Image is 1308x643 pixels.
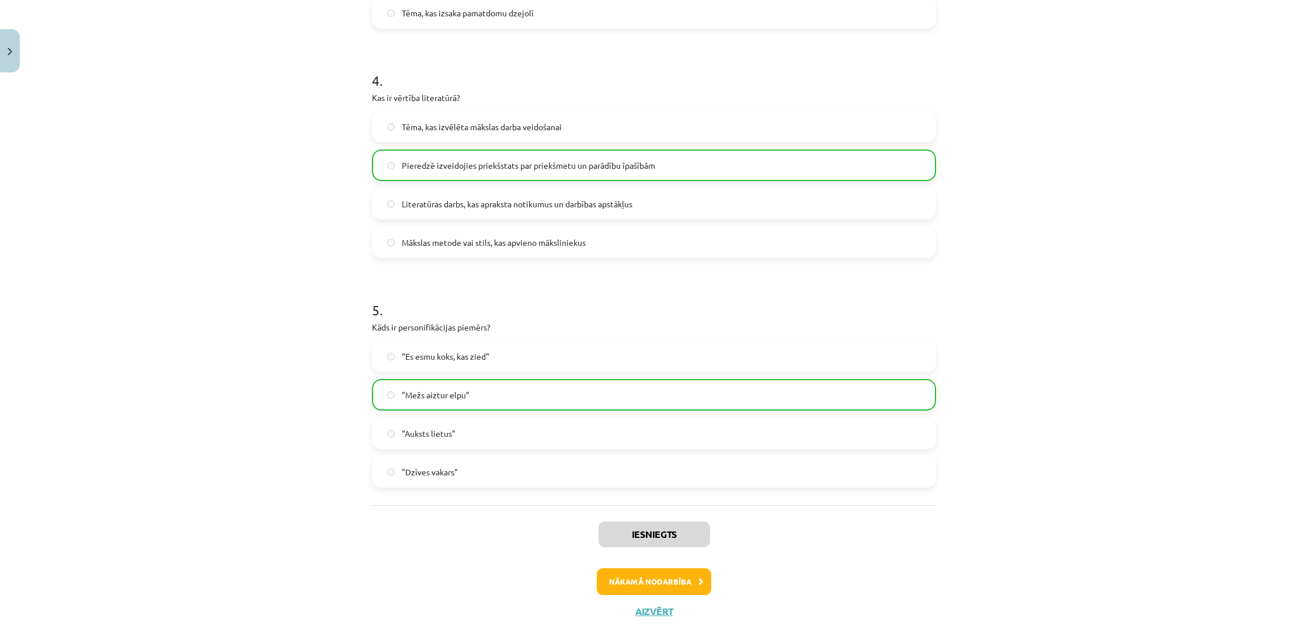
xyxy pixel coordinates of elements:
[372,52,936,88] h1: 4 .
[387,468,395,476] input: "Dzīves vakars"
[402,350,489,363] span: "Es esmu koks, kas zied"
[402,389,469,401] span: "Mežs aiztur elpu"
[402,427,455,440] span: "Auksts lietus"
[387,391,395,399] input: "Mežs aiztur elpu"
[387,9,395,17] input: Tēma, kas izsaka pamatdomu dzejolī
[387,162,395,169] input: Pieredzē izveidojies priekšstats par priekšmetu un parādību īpašībām
[387,430,395,437] input: "Auksts lietus"
[402,198,632,210] span: Literatūras darbs, kas apraksta notikumus un darbības apstākļus
[387,353,395,360] input: "Es esmu koks, kas zied"
[372,281,936,318] h1: 5 .
[387,239,395,246] input: Mākslas metode vai stils, kas apvieno māksliniekus
[632,606,676,617] button: Aizvērt
[599,522,710,547] button: Iesniegts
[402,159,655,172] span: Pieredzē izveidojies priekšstats par priekšmetu un parādību īpašībām
[8,48,12,55] img: icon-close-lesson-0947bae3869378f0d4975bcd49f059093ad1ed9edebbc8119c70593378902aed.svg
[387,123,395,131] input: Tēma, kas izvēlēta mākslas darba veidošanai
[402,466,458,478] span: "Dzīves vakars"
[402,7,534,19] span: Tēma, kas izsaka pamatdomu dzejolī
[372,321,936,333] p: Kāds ir personifikācijas piemērs?
[387,200,395,208] input: Literatūras darbs, kas apraksta notikumus un darbības apstākļus
[402,237,586,249] span: Mākslas metode vai stils, kas apvieno māksliniekus
[597,568,711,595] button: Nākamā nodarbība
[402,121,562,133] span: Tēma, kas izvēlēta mākslas darba veidošanai
[372,92,936,104] p: Kas ir vērtība literatūrā?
